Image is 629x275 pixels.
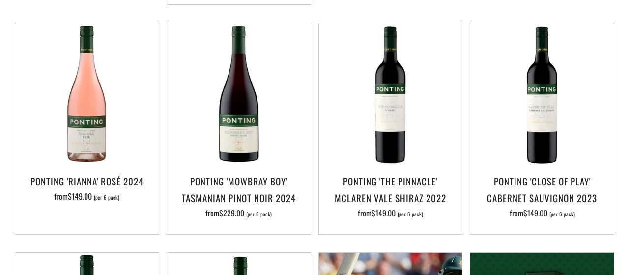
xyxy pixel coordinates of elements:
[68,190,92,202] span: $149.00
[205,207,272,219] span: from
[246,212,272,217] span: (per 6 pack)
[167,173,311,222] a: Ponting 'Mowbray Boy' Tasmanian Pinot Noir 2024 from$229.00 (per 6 pack)
[54,190,119,202] span: from
[324,173,457,206] h3: Ponting 'The Pinnacle' McLaren Vale Shiraz 2022
[20,173,154,189] h3: Ponting 'Rianna' Rosé 2024
[475,173,609,206] h3: Ponting 'Close of Play' Cabernet Sauvignon 2023
[549,212,575,217] span: (per 6 pack)
[510,207,575,219] span: from
[358,207,423,219] span: from
[523,207,547,219] span: $149.00
[172,173,306,206] h3: Ponting 'Mowbray Boy' Tasmanian Pinot Noir 2024
[94,195,119,200] span: (per 6 pack)
[372,207,396,219] span: $149.00
[15,173,159,222] a: Ponting 'Rianna' Rosé 2024 from$149.00 (per 6 pack)
[219,207,244,219] span: $229.00
[319,173,462,222] a: Ponting 'The Pinnacle' McLaren Vale Shiraz 2022 from$149.00 (per 6 pack)
[470,173,614,222] a: Ponting 'Close of Play' Cabernet Sauvignon 2023 from$149.00 (per 6 pack)
[398,212,423,217] span: (per 6 pack)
